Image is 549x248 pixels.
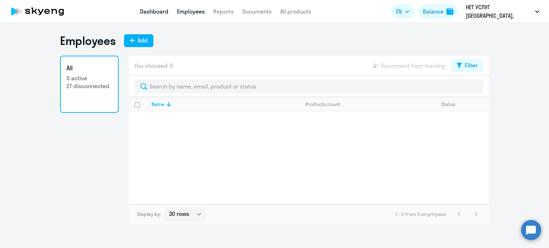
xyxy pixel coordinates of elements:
[391,4,414,19] button: EN
[465,61,478,70] div: Filter
[466,3,532,20] p: НЕТ УСЛУГ [GEOGRAPHIC_DATA], Xometry Europe GmbH
[305,101,340,107] div: Products count
[137,211,161,217] span: Display by:
[152,101,299,107] div: Name
[423,7,444,16] div: Balance
[280,8,311,15] a: All products
[213,8,234,15] a: Reports
[462,3,543,20] button: НЕТ УСЛУГ [GEOGRAPHIC_DATA], Xometry Europe GmbH
[396,7,402,16] span: EN
[66,64,112,73] h3: All
[60,34,115,48] h1: Employees
[396,211,446,217] span: 1 - 0 from 0 employees
[242,8,272,15] a: Documents
[305,101,435,107] div: Products count
[177,8,205,15] a: Employees
[66,74,112,82] p: 0 active
[124,34,153,47] button: Add
[140,8,168,15] a: Dashboard
[134,61,173,70] span: You choosed: 0
[441,101,455,107] div: Status
[419,4,458,19] button: Balancebalance
[441,101,489,107] div: Status
[152,101,164,107] div: Name
[138,36,148,45] div: Add
[451,59,483,72] button: Filter
[446,8,454,15] img: balance
[60,56,119,113] a: All0 active27 disconnected
[66,82,112,90] p: 27 disconnected
[134,79,483,93] input: Search by name, email, product or status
